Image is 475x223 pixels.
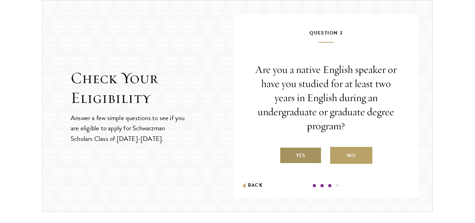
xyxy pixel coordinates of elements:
[280,147,322,164] label: Yes
[241,182,263,189] button: Back
[330,147,372,164] label: No
[71,68,234,108] h2: Check Your Eligibility
[71,113,186,143] p: Answer a few simple questions to see if you are eligible to apply for Schwarzman Scholars Class o...
[255,63,398,133] p: Are you a native English speaker or have you studied for at least two years in English during an ...
[255,29,398,43] h5: Question 3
